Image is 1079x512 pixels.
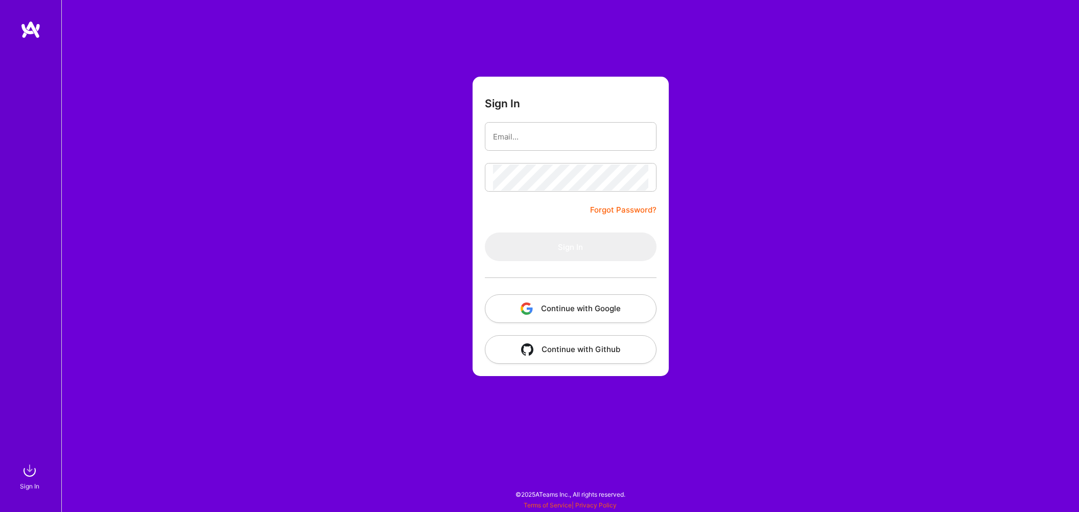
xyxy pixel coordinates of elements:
[21,460,40,492] a: sign inSign In
[19,460,40,481] img: sign in
[485,232,656,261] button: Sign In
[590,204,656,216] a: Forgot Password?
[485,294,656,323] button: Continue with Google
[524,501,617,509] span: |
[493,124,648,150] input: Email...
[524,501,572,509] a: Terms of Service
[20,20,41,39] img: logo
[485,97,520,110] h3: Sign In
[20,481,39,492] div: Sign In
[521,343,533,356] img: icon
[521,302,533,315] img: icon
[485,335,656,364] button: Continue with Github
[575,501,617,509] a: Privacy Policy
[61,481,1079,507] div: © 2025 ATeams Inc., All rights reserved.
